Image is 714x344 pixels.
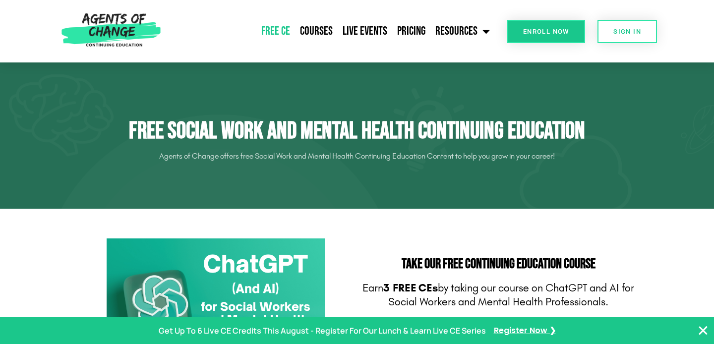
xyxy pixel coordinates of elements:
[507,20,585,43] a: Enroll Now
[392,19,430,44] a: Pricing
[256,19,295,44] a: Free CE
[79,148,635,164] p: Agents of Change offers free Social Work and Mental Health Continuing Education Content to help y...
[165,19,495,44] nav: Menu
[338,19,392,44] a: Live Events
[523,28,569,35] span: Enroll Now
[613,28,641,35] span: SIGN IN
[362,281,635,309] p: Earn by taking our course on ChatGPT and AI for Social Workers and Mental Health Professionals.
[295,19,338,44] a: Courses
[362,257,635,271] h2: Take Our FREE Continuing Education Course
[79,117,635,146] h1: Free Social Work and Mental Health Continuing Education
[597,20,657,43] a: SIGN IN
[430,19,495,44] a: Resources
[159,324,486,338] p: Get Up To 6 Live CE Credits This August - Register For Our Lunch & Learn Live CE Series
[383,282,438,294] b: 3 FREE CEs
[494,324,556,338] a: Register Now ❯
[697,325,709,337] button: Close Banner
